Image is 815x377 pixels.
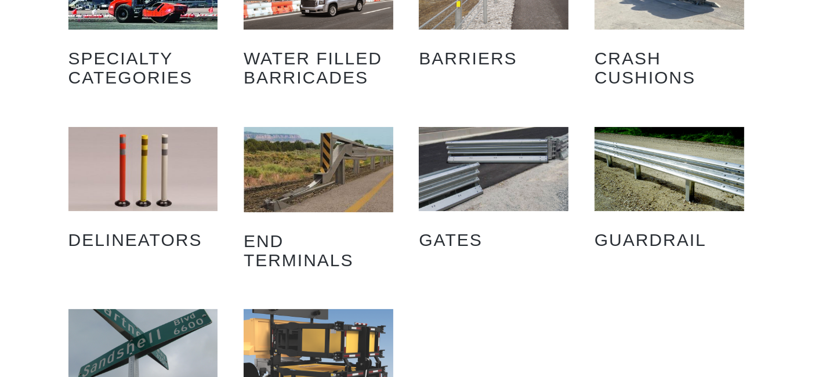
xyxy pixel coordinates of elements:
img: End Terminals [244,127,393,212]
h2: Crash Cushions [595,40,744,96]
a: Visit product category Gates [419,127,568,258]
h2: Guardrail [595,222,744,258]
a: Visit product category End Terminals [244,127,393,278]
h2: End Terminals [244,223,393,278]
img: Delineators [68,127,218,211]
h2: Gates [419,222,568,258]
h2: Water Filled Barricades [244,40,393,96]
a: Visit product category Guardrail [595,127,744,258]
a: Visit product category Delineators [68,127,218,258]
h2: Specialty Categories [68,40,218,96]
img: Guardrail [595,127,744,211]
h2: Barriers [419,40,568,77]
img: Gates [419,127,568,211]
h2: Delineators [68,222,218,258]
